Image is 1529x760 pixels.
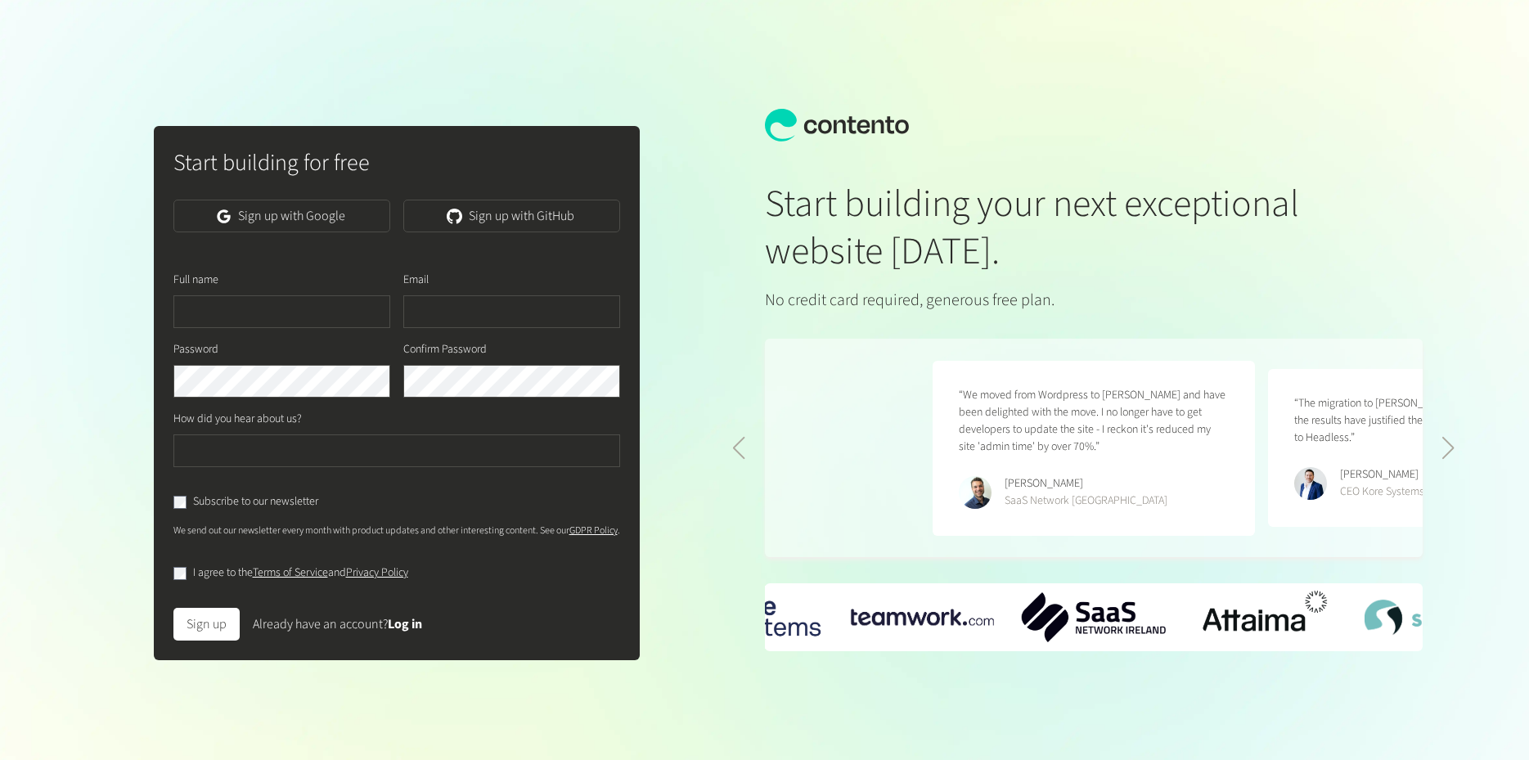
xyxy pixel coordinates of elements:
div: 3 / 6 [1193,583,1337,650]
p: “We moved from Wordpress to [PERSON_NAME] and have been delighted with the move. I no longer have... [959,387,1229,456]
a: Log in [388,615,422,633]
div: CEO Kore Systems [1340,483,1424,501]
div: Previous slide [732,437,746,460]
a: Terms of Service [253,564,328,581]
p: We send out our newsletter every month with product updates and other interesting content. See our . [173,524,620,538]
button: Sign up [173,608,240,641]
h1: Start building your next exceptional website [DATE]. [765,181,1315,275]
img: SkillsVista-Logo.png [1365,600,1509,635]
div: Already have an account? [253,614,422,634]
label: Full name [173,272,218,289]
div: Next slide [1441,437,1455,460]
label: How did you hear about us? [173,411,302,428]
h2: Start building for free [173,146,620,180]
div: 1 / 6 [850,609,994,625]
img: Phillip Maucher [959,476,992,509]
img: teamwork-logo.png [850,609,994,625]
a: Sign up with Google [173,200,390,232]
label: Subscribe to our newsletter [193,493,318,510]
label: Email [403,272,429,289]
div: [PERSON_NAME] [1340,466,1424,483]
div: [PERSON_NAME] [1005,475,1167,492]
div: SaaS Network [GEOGRAPHIC_DATA] [1005,492,1167,510]
div: 2 / 6 [1022,592,1166,642]
img: SaaS-Network-Ireland-logo.png [1022,592,1166,642]
a: GDPR Policy [569,524,618,537]
a: Sign up with GitHub [403,200,620,232]
img: Ryan Crowley [1294,467,1327,500]
div: 4 / 6 [1365,600,1509,635]
label: Confirm Password [403,341,487,358]
label: I agree to the and [193,564,408,582]
label: Password [173,341,218,358]
figure: 4 / 5 [933,361,1255,536]
a: Privacy Policy [346,564,408,581]
img: Attaima-Logo.png [1193,583,1337,650]
p: No credit card required, generous free plan. [765,288,1315,313]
